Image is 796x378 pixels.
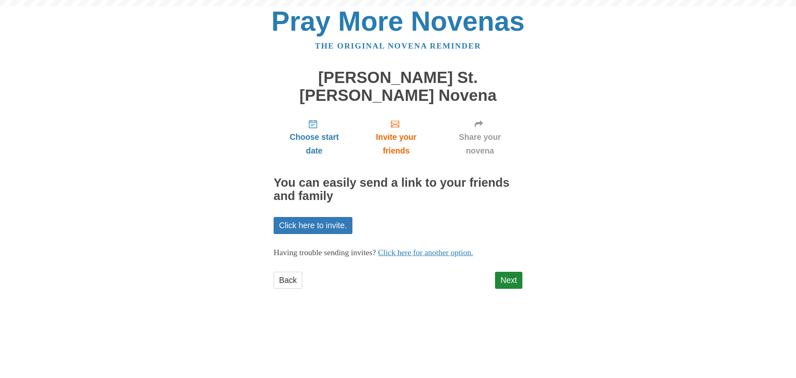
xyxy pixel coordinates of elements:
[495,272,522,289] a: Next
[274,217,352,234] a: Click here to invite.
[378,248,473,257] a: Click here for another option.
[315,41,481,50] a: The original novena reminder
[274,248,376,257] span: Having trouble sending invites?
[274,69,522,104] h1: [PERSON_NAME] St. [PERSON_NAME] Novena
[274,176,522,203] h2: You can easily send a link to your friends and family
[363,130,429,158] span: Invite your friends
[272,6,525,37] a: Pray More Novenas
[282,130,347,158] span: Choose start date
[446,130,514,158] span: Share your novena
[437,112,522,162] a: Share your novena
[274,112,355,162] a: Choose start date
[274,272,302,289] a: Back
[355,112,437,162] a: Invite your friends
